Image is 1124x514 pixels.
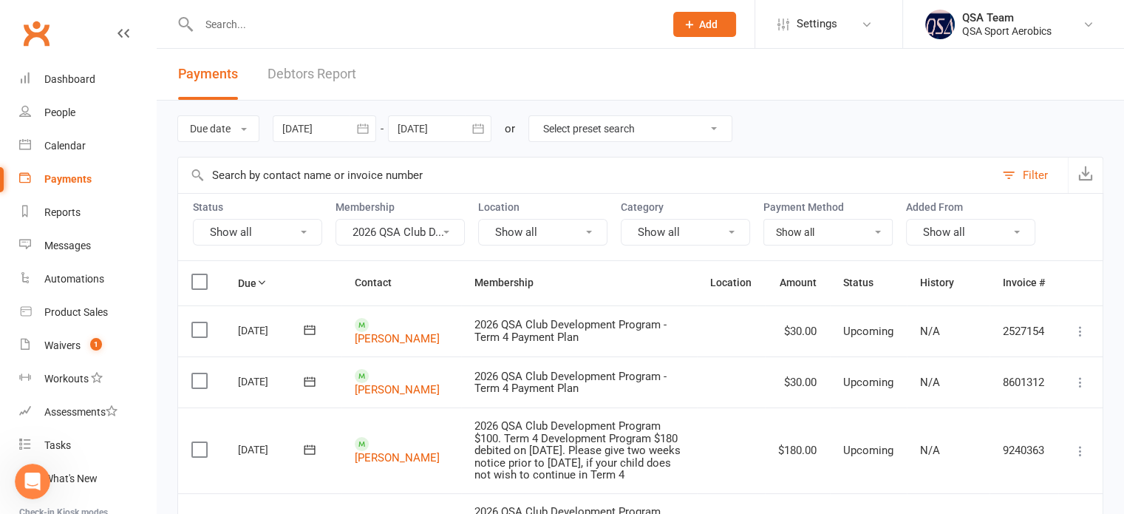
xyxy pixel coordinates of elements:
[19,229,156,263] a: Messages
[177,115,259,142] button: Due date
[920,376,940,389] span: N/A
[765,356,830,408] td: $30.00
[336,219,465,246] button: 2026 QSA Club D...
[178,158,995,193] input: Search by contact name or invoice number
[19,196,156,229] a: Reports
[154,80,259,95] div: Download transcript
[474,370,667,396] span: 2026 QSA Club Development Program - Term 4 Payment Plan
[843,376,893,389] span: Upcoming
[355,383,440,396] a: [PERSON_NAME]
[19,362,156,396] a: Workouts
[673,12,736,37] button: Add
[238,370,306,393] div: [DATE]
[178,66,238,81] span: Payments
[44,173,92,185] div: Payments
[962,11,1052,24] div: QSA Team
[72,18,184,33] p: The team can also help
[238,319,306,342] div: [DATE]
[61,187,73,199] a: Source reference 143271:
[920,444,940,457] span: N/A
[797,7,837,41] span: Settings
[44,106,75,118] div: People
[53,60,284,121] div: Thank you. And how do I add a filter to show what their upcoming payment amount is?
[44,273,104,285] div: Automations
[23,401,35,413] button: Emoji picker
[621,201,750,213] label: Category
[907,261,990,305] th: History
[238,438,306,461] div: [DATE]
[44,339,81,351] div: Waivers
[19,296,156,329] a: Product Sales
[478,219,607,246] button: Show all
[231,6,259,34] button: Home
[253,395,277,419] button: Send a message…
[125,42,271,72] div: Expand window
[125,72,271,103] div: Download transcript
[697,261,765,305] th: Location
[1023,166,1048,184] div: Filter
[44,73,95,85] div: Dashboard
[193,201,322,213] label: Status
[990,305,1058,356] td: 2527154
[990,408,1058,493] td: 9240363
[6,337,266,392] div: Enable microphone access in your browser settings to use Voice Notes.
[24,207,272,294] div: When selecting the information columns for your report, look for payment-related fields that show...
[995,158,1068,193] button: Filter
[990,356,1058,408] td: 8601312
[12,133,284,434] div: To add upcoming payment amount information to your report, you'll need to include payment-related...
[44,240,91,251] div: Messages
[12,133,284,436] div: Toby says…
[906,201,1035,213] label: Added From
[225,261,341,305] th: Due
[268,49,356,100] a: Debtors Report
[194,14,654,35] input: Search...
[19,429,156,462] a: Tasks
[19,462,156,496] a: What's New
[44,206,81,218] div: Reports
[19,396,156,429] a: Assessments
[962,24,1052,38] div: QSA Sport Aerobics
[65,69,272,112] div: Thank you. And how do I add a filter to show what their upcoming payment amount is?
[474,318,667,344] span: 2026 QSA Club Development Program - Term 4 Payment Plan
[765,305,830,356] td: $30.00
[461,261,697,305] th: Membership
[925,10,955,39] img: thumb_image1645967867.png
[478,201,607,213] label: Location
[154,50,259,65] div: Expand window
[12,60,284,133] div: QSA says…
[830,261,907,305] th: Status
[193,219,322,246] button: Show all
[19,96,156,129] a: People
[355,451,440,464] a: [PERSON_NAME]
[18,15,55,52] a: Clubworx
[474,419,681,481] span: 2026 QSA Club Development Program $100. Term 4 Development Program $180 debited on [DATE]. Please...
[15,464,50,499] iframe: Intercom live chat
[44,406,117,418] div: Assessments
[621,219,750,246] button: Show all
[259,6,286,33] div: Close
[765,408,830,493] td: $180.00
[19,63,156,96] a: Dashboard
[70,401,82,413] button: Upload attachment
[44,373,89,385] div: Workouts
[765,261,830,305] th: Amount
[44,439,71,451] div: Tasks
[763,201,893,213] label: Payment Method
[44,140,86,152] div: Calendar
[24,142,272,200] div: To add upcoming payment amount information to your report, you'll need to include payment-related...
[19,263,156,296] a: Automations
[94,401,106,413] button: Start recording
[44,473,98,484] div: What's New
[44,306,108,318] div: Product Sales
[355,332,440,345] a: [PERSON_NAME]
[843,325,893,338] span: Upcoming
[42,8,66,32] img: Profile image for Toby
[341,261,461,305] th: Contact
[990,261,1058,305] th: Invoice #
[178,49,238,100] button: Payments
[10,6,38,34] button: go back
[920,325,940,338] span: N/A
[336,201,465,213] label: Membership
[47,401,58,413] button: Gif picker
[24,302,272,374] div: The Net Revenue Table functionality shows payment amounts and their status (including "Upcoming" ...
